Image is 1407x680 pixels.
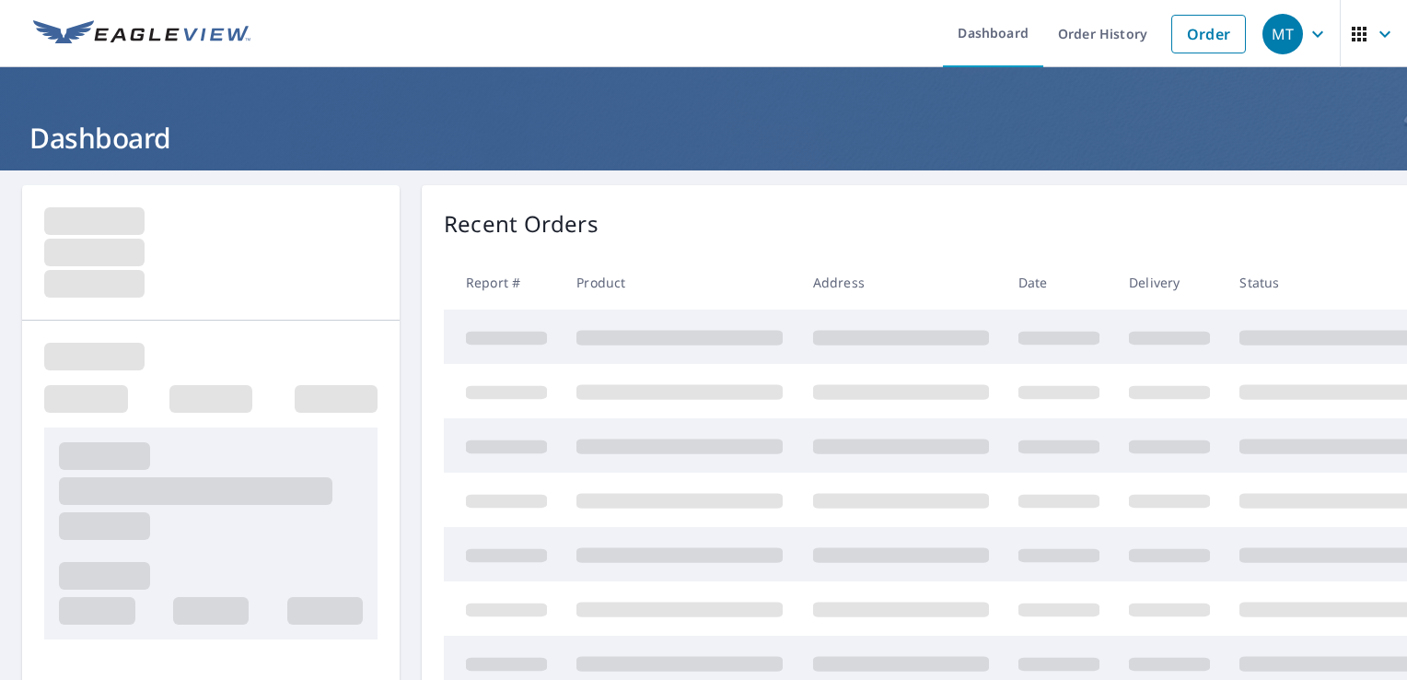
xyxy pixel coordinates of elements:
[33,20,250,48] img: EV Logo
[22,119,1385,157] h1: Dashboard
[444,207,599,240] p: Recent Orders
[562,255,797,310] th: Product
[1004,255,1114,310] th: Date
[1262,14,1303,54] div: MT
[1114,255,1225,310] th: Delivery
[798,255,1004,310] th: Address
[1171,15,1246,53] a: Order
[444,255,562,310] th: Report #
